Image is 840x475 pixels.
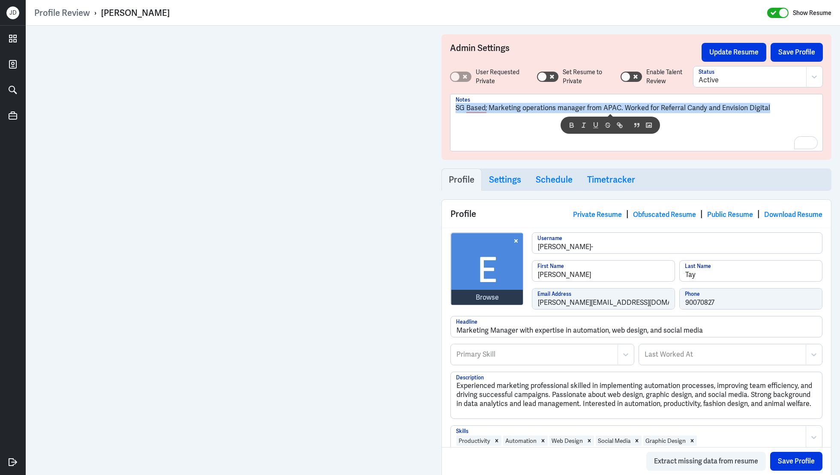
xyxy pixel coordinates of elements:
[680,261,822,281] input: Last Name
[573,210,622,219] a: Private Resume
[34,34,424,466] iframe: https://ppcdn.hiredigital.com/register/a4cc35a6/resumes/969544348/2023_Eleanor_Tay_CV.pdf?Expires...
[532,233,822,253] input: Username
[492,436,501,446] div: Remove Productivity
[633,210,696,219] a: Obfuscated Resume
[532,261,675,281] input: First Name
[585,436,594,446] div: Remove Web Design
[702,43,766,62] button: Update Resume
[536,174,573,185] h3: Schedule
[532,289,675,309] input: Email Address
[451,233,523,305] img: avatar.jpg
[587,174,635,185] h3: Timetracker
[476,292,499,303] div: Browse
[538,436,548,446] div: Remove Automation
[646,68,693,86] label: Enable Talent Review
[687,436,697,446] div: Remove Graphic Design
[549,435,595,447] div: Web DesignRemove Web Design
[6,6,19,19] div: J D
[449,174,474,185] h3: Profile
[680,289,822,309] input: Phone
[632,436,642,446] div: Remove Social Media
[451,372,822,418] textarea: Experienced marketing professional skilled in implementing automation processes, improving team e...
[456,435,502,447] div: ProductivityRemove Productivity
[771,43,823,62] button: Save Profile
[476,68,528,86] label: User Requested Private
[642,435,698,447] div: Graphic DesignRemove Graphic Design
[793,7,831,18] label: Show Resume
[456,103,817,113] p: SG Based; Marketing operations manager from APAC. Worked for Referral Candy and Envision Digital
[764,210,822,219] a: Download Resume
[503,436,538,446] div: Automation
[502,435,549,447] div: AutomationRemove Automation
[596,436,632,446] div: Social Media
[573,207,822,220] div: | | |
[563,68,612,86] label: Set Resume to Private
[442,200,831,228] div: Profile
[34,7,90,18] a: Profile Review
[646,452,766,471] button: Extract missing data from resume
[101,7,170,18] div: [PERSON_NAME]
[451,316,822,337] input: Headline
[595,435,642,447] div: Social MediaRemove Social Media
[90,7,101,18] p: ›
[707,210,753,219] a: Public Resume
[456,103,817,149] div: To enrich screen reader interactions, please activate Accessibility in Grammarly extension settings
[770,452,822,471] button: Save Profile
[549,436,585,446] div: Web Design
[489,174,521,185] h3: Settings
[456,436,492,446] div: Productivity
[450,43,702,62] h3: Admin Settings
[643,436,687,446] div: Graphic Design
